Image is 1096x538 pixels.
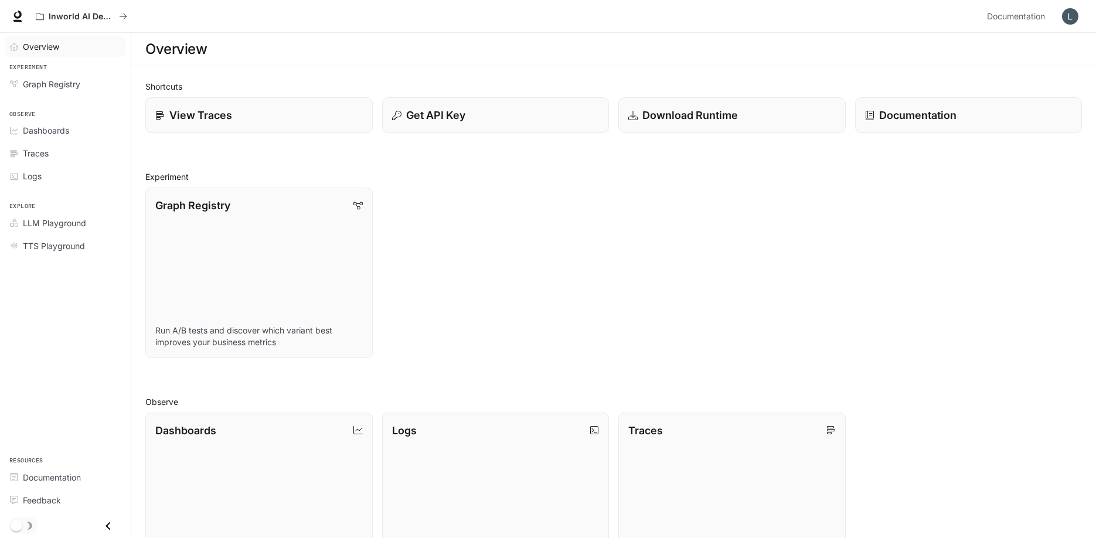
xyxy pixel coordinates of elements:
[49,12,114,22] p: Inworld AI Demos
[1058,5,1082,28] button: User avatar
[5,490,126,510] a: Feedback
[879,107,957,123] p: Documentation
[145,80,1082,93] h2: Shortcuts
[11,519,22,532] span: Dark mode toggle
[23,240,85,252] span: TTS Playground
[145,171,1082,183] h2: Experiment
[145,38,207,61] h1: Overview
[618,97,846,133] a: Download Runtime
[145,188,373,358] a: Graph RegistryRun A/B tests and discover which variant best improves your business metrics
[145,396,1082,408] h2: Observe
[23,217,86,229] span: LLM Playground
[145,97,373,133] a: View Traces
[155,325,363,348] p: Run A/B tests and discover which variant best improves your business metrics
[1062,8,1078,25] img: User avatar
[406,107,465,123] p: Get API Key
[982,5,1054,28] a: Documentation
[23,494,61,506] span: Feedback
[23,170,42,182] span: Logs
[855,97,1083,133] a: Documentation
[5,74,126,94] a: Graph Registry
[155,423,216,438] p: Dashboards
[30,5,132,28] button: All workspaces
[5,36,126,57] a: Overview
[5,236,126,256] a: TTS Playground
[23,471,81,483] span: Documentation
[23,78,80,90] span: Graph Registry
[382,97,610,133] button: Get API Key
[392,423,417,438] p: Logs
[155,198,230,213] p: Graph Registry
[5,143,126,164] a: Traces
[23,40,59,53] span: Overview
[5,166,126,186] a: Logs
[642,107,738,123] p: Download Runtime
[5,120,126,141] a: Dashboards
[628,423,663,438] p: Traces
[23,147,49,159] span: Traces
[987,9,1045,24] span: Documentation
[169,107,232,123] p: View Traces
[5,213,126,233] a: LLM Playground
[5,467,126,488] a: Documentation
[95,514,121,538] button: Close drawer
[23,124,69,137] span: Dashboards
